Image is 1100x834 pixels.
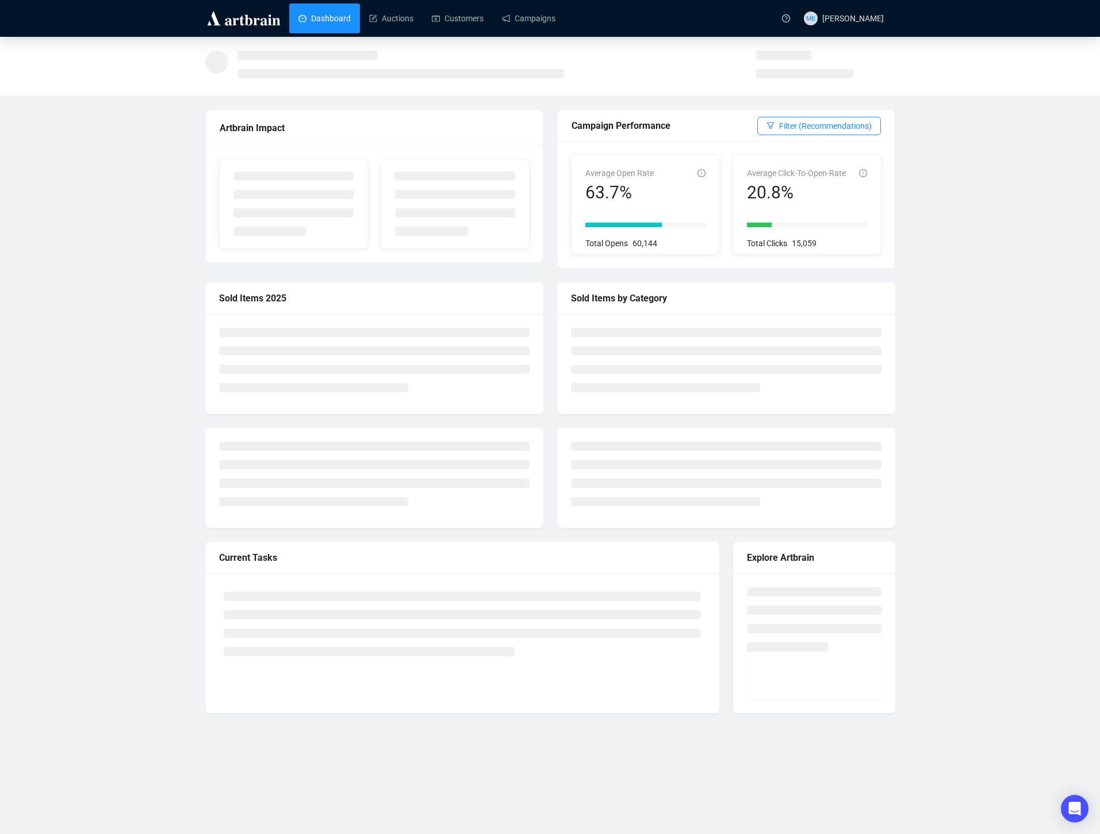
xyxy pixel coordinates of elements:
img: logo [205,9,282,28]
span: MB [806,13,815,23]
div: 20.8% [747,182,846,204]
span: info-circle [697,169,706,177]
span: question-circle [782,14,790,22]
div: Explore Artbrain [747,550,881,565]
a: Auctions [369,3,413,33]
span: filter [766,121,775,129]
div: Artbrain Impact [220,121,529,135]
a: Dashboard [298,3,351,33]
a: Customers [432,3,484,33]
span: 60,144 [633,239,657,248]
span: info-circle [859,169,867,177]
div: Sold Items 2025 [219,291,530,305]
span: Average Open Rate [585,169,654,178]
div: Current Tasks [219,550,706,565]
span: 15,059 [792,239,817,248]
div: Campaign Performance [572,118,757,133]
span: Total Clicks [747,239,787,248]
div: 63.7% [585,182,654,204]
a: Campaigns [502,3,555,33]
span: Average Click-To-Open-Rate [747,169,846,178]
div: Open Intercom Messenger [1061,795,1088,822]
div: Sold Items by Category [571,291,881,305]
span: Total Opens [585,239,628,248]
span: [PERSON_NAME] [822,14,884,23]
button: Filter (Recommendations) [757,117,881,135]
span: Filter (Recommendations) [779,120,872,132]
